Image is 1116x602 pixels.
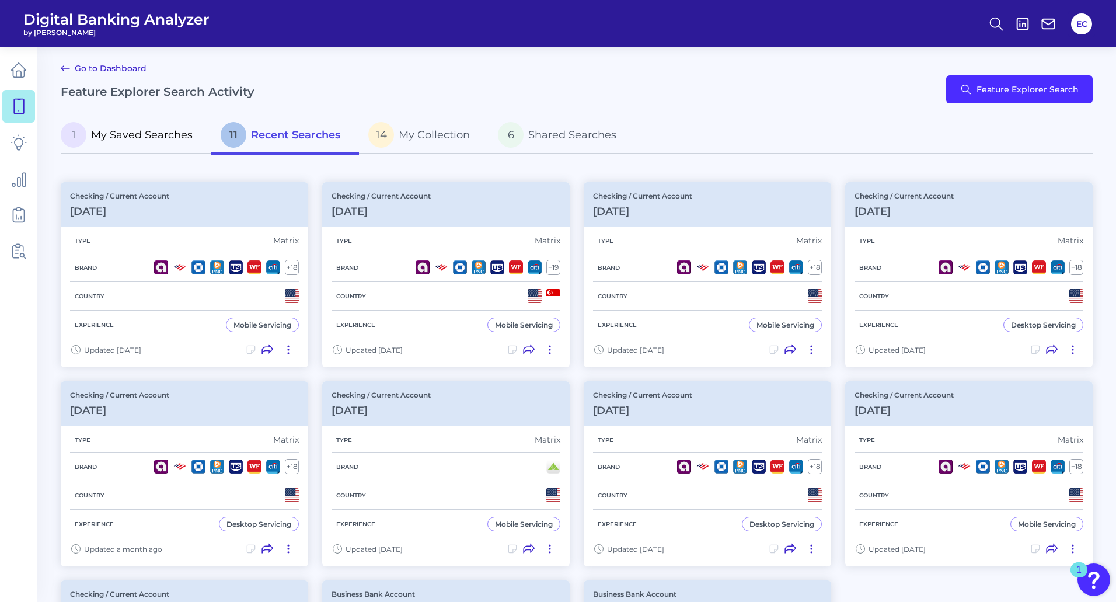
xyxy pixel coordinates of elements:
[528,128,616,141] span: Shared Searches
[61,381,308,566] a: Checking / Current Account[DATE]TypeMatrixBrand+18CountryExperienceDesktop ServicingUpdated a mon...
[593,264,625,272] h5: Brand
[1011,321,1076,329] div: Desktop Servicing
[332,492,371,499] h5: Country
[70,492,109,499] h5: Country
[607,545,664,554] span: Updated [DATE]
[70,264,102,272] h5: Brand
[593,293,632,300] h5: Country
[332,205,431,218] h3: [DATE]
[332,293,371,300] h5: Country
[346,545,403,554] span: Updated [DATE]
[70,520,118,528] h5: Experience
[489,117,635,155] a: 6Shared Searches
[368,122,394,148] span: 14
[332,520,380,528] h5: Experience
[855,492,894,499] h5: Country
[593,492,632,499] h5: Country
[332,590,415,598] p: Business Bank Account
[332,192,431,200] p: Checking / Current Account
[808,260,822,275] div: + 18
[607,346,664,354] span: Updated [DATE]
[584,381,831,566] a: Checking / Current Account[DATE]TypeMatrixBrand+18CountryExperienceDesktop ServicingUpdated [DATE]
[756,321,814,329] div: Mobile Servicing
[495,321,553,329] div: Mobile Servicing
[332,237,357,245] h5: Type
[70,463,102,471] h5: Brand
[546,260,560,275] div: + 19
[70,293,109,300] h5: Country
[855,192,954,200] p: Checking / Current Account
[855,237,880,245] h5: Type
[1069,459,1083,474] div: + 18
[855,436,880,444] h5: Type
[845,381,1093,566] a: Checking / Current Account[DATE]TypeMatrixBrand+18CountryExperienceMobile ServicingUpdated [DATE]
[91,128,193,141] span: My Saved Searches
[593,520,641,528] h5: Experience
[855,404,954,417] h3: [DATE]
[285,260,299,275] div: + 18
[332,436,357,444] h5: Type
[593,463,625,471] h5: Brand
[70,205,169,218] h3: [DATE]
[869,545,926,554] span: Updated [DATE]
[593,192,692,200] p: Checking / Current Account
[593,237,618,245] h5: Type
[1077,563,1110,596] button: Open Resource Center, 1 new notification
[1071,13,1092,34] button: EC
[855,264,886,272] h5: Brand
[61,122,86,148] span: 1
[593,321,641,329] h5: Experience
[70,436,95,444] h5: Type
[593,590,676,598] p: Business Bank Account
[332,404,431,417] h3: [DATE]
[593,205,692,218] h3: [DATE]
[855,205,954,218] h3: [DATE]
[346,346,403,354] span: Updated [DATE]
[233,321,291,329] div: Mobile Servicing
[61,61,147,75] a: Go to Dashboard
[23,11,210,28] span: Digital Banking Analyzer
[70,590,169,598] p: Checking / Current Account
[359,117,489,155] a: 14My Collection
[399,128,470,141] span: My Collection
[70,321,118,329] h5: Experience
[70,237,95,245] h5: Type
[251,128,340,141] span: Recent Searches
[855,520,903,528] h5: Experience
[1018,520,1076,528] div: Mobile Servicing
[1058,434,1083,445] div: Matrix
[1058,235,1083,246] div: Matrix
[535,434,560,445] div: Matrix
[845,182,1093,367] a: Checking / Current Account[DATE]TypeMatrixBrand+18CountryExperienceDesktop ServicingUpdated [DATE]
[498,122,524,148] span: 6
[322,182,570,367] a: Checking / Current Account[DATE]TypeMatrixBrand+19CountryExperienceMobile ServicingUpdated [DATE]
[332,391,431,399] p: Checking / Current Account
[70,391,169,399] p: Checking / Current Account
[70,192,169,200] p: Checking / Current Account
[23,28,210,37] span: by [PERSON_NAME]
[796,235,822,246] div: Matrix
[808,459,822,474] div: + 18
[61,182,308,367] a: Checking / Current Account[DATE]TypeMatrixBrand+18CountryExperienceMobile ServicingUpdated [DATE]
[796,434,822,445] div: Matrix
[285,459,299,474] div: + 18
[322,381,570,566] a: Checking / Current Account[DATE]TypeMatrixBrandCountryExperienceMobile ServicingUpdated [DATE]
[70,404,169,417] h3: [DATE]
[221,122,246,148] span: 11
[535,235,560,246] div: Matrix
[869,346,926,354] span: Updated [DATE]
[593,391,692,399] p: Checking / Current Account
[749,520,814,528] div: Desktop Servicing
[593,404,692,417] h3: [DATE]
[855,321,903,329] h5: Experience
[211,117,359,155] a: 11Recent Searches
[273,235,299,246] div: Matrix
[84,545,162,554] span: Updated a month ago
[332,264,363,272] h5: Brand
[273,434,299,445] div: Matrix
[332,321,380,329] h5: Experience
[84,346,141,354] span: Updated [DATE]
[976,85,1079,94] span: Feature Explorer Search
[855,293,894,300] h5: Country
[1076,570,1082,585] div: 1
